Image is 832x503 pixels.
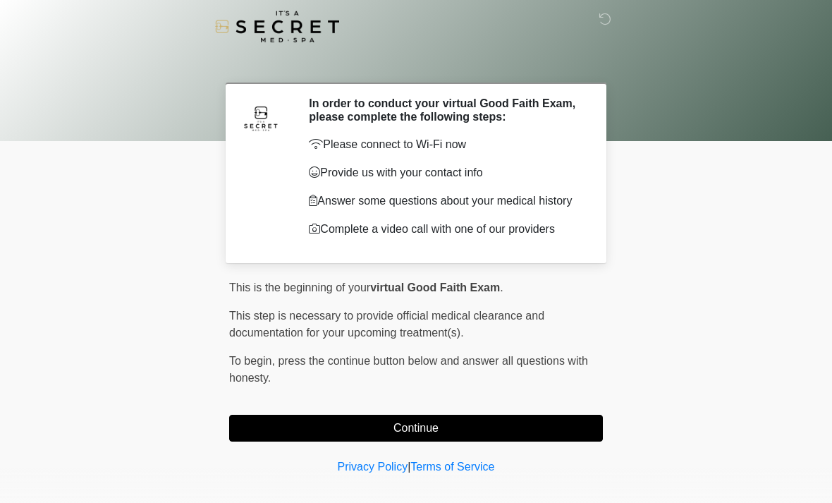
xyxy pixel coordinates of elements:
span: To begin, [229,355,278,367]
p: Answer some questions about your medical history [309,193,582,210]
a: Terms of Service [410,461,494,473]
p: Please connect to Wi-Fi now [309,136,582,153]
button: Continue [229,415,603,442]
a: | [408,461,410,473]
p: Complete a video call with one of our providers [309,221,582,238]
img: Agent Avatar [240,97,282,139]
span: . [500,281,503,293]
p: Provide us with your contact info [309,164,582,181]
strong: virtual Good Faith Exam [370,281,500,293]
a: Privacy Policy [338,461,408,473]
img: It's A Secret Med Spa Logo [215,11,339,42]
h1: ‎ ‎ [219,51,613,77]
h2: In order to conduct your virtual Good Faith Exam, please complete the following steps: [309,97,582,123]
span: press the continue button below and answer all questions with honesty. [229,355,588,384]
span: This is the beginning of your [229,281,370,293]
span: This step is necessary to provide official medical clearance and documentation for your upcoming ... [229,310,544,339]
